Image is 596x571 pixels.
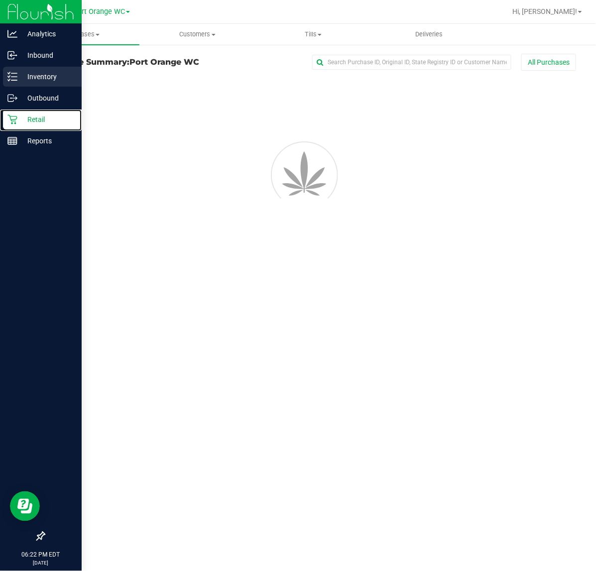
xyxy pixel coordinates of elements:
p: Reports [17,135,77,147]
span: Customers [140,30,254,39]
button: All Purchases [521,54,576,71]
span: Deliveries [402,30,456,39]
p: Analytics [17,28,77,40]
iframe: Resource center [10,491,40,521]
inline-svg: Reports [7,136,17,146]
inline-svg: Analytics [7,29,17,39]
p: Inbound [17,49,77,61]
a: Tills [255,24,371,45]
span: Tills [256,30,370,39]
h3: Purchase Summary: [44,58,221,67]
inline-svg: Inventory [7,72,17,82]
inline-svg: Inbound [7,50,17,60]
a: Customers [139,24,255,45]
p: Inventory [17,71,77,83]
p: Retail [17,114,77,125]
input: Search Purchase ID, Original ID, State Registry ID or Customer Name... [312,55,511,70]
span: Port Orange WC [129,57,199,67]
a: Purchases [24,24,139,45]
span: Purchases [24,30,139,39]
a: Deliveries [371,24,486,45]
span: Port Orange WC [73,7,125,16]
span: Hi, [PERSON_NAME]! [512,7,577,15]
p: Outbound [17,92,77,104]
inline-svg: Retail [7,114,17,124]
inline-svg: Outbound [7,93,17,103]
p: 06:22 PM EDT [4,550,77,559]
p: [DATE] [4,559,77,567]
